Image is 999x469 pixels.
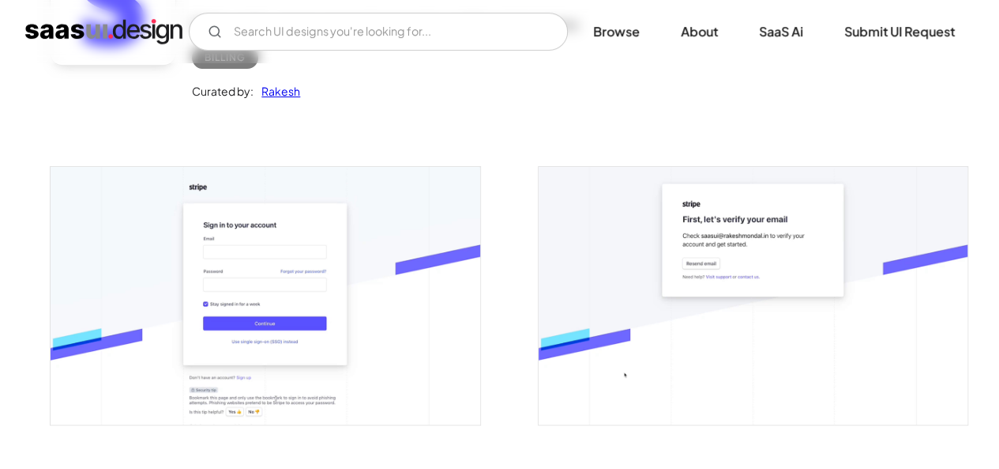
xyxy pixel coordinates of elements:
[662,14,737,49] a: About
[825,14,974,49] a: Submit UI Request
[25,19,182,44] a: home
[189,13,568,51] form: Email Form
[192,81,254,100] div: Curated by:
[539,167,967,425] img: 6629df56bdc74e5f13034ab4_Email%20Verifications.jpg
[740,14,822,49] a: SaaS Ai
[51,167,479,425] img: 6629df5686f2cb267eb03ba8_Sign%20In.jpg
[574,14,659,49] a: Browse
[51,167,479,425] a: open lightbox
[254,81,300,100] a: Rakesh
[189,13,568,51] input: Search UI designs you're looking for...
[539,167,967,425] a: open lightbox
